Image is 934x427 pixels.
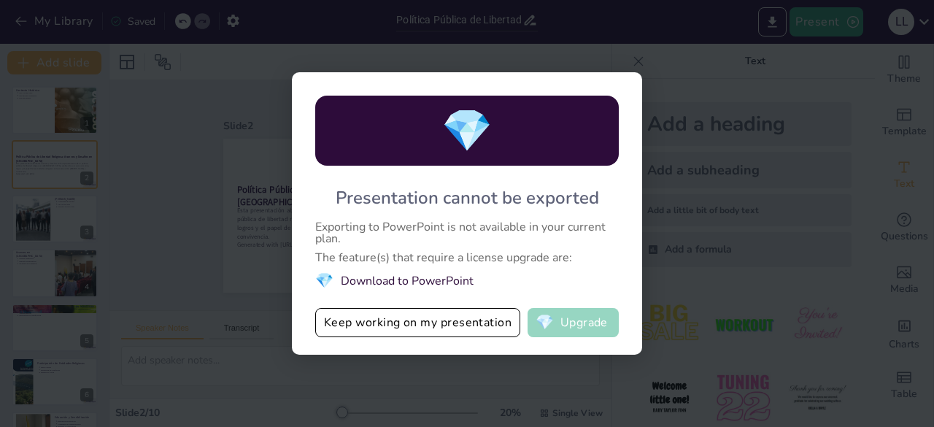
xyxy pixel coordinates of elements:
div: Presentation cannot be exported [336,186,599,209]
span: diamond [536,315,554,330]
li: Download to PowerPoint [315,271,619,291]
span: diamond [315,271,333,291]
button: Keep working on my presentation [315,308,520,337]
button: diamondUpgrade [528,308,619,337]
div: The feature(s) that require a license upgrade are: [315,252,619,263]
span: diamond [441,103,493,159]
div: Exporting to PowerPoint is not available in your current plan. [315,221,619,245]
